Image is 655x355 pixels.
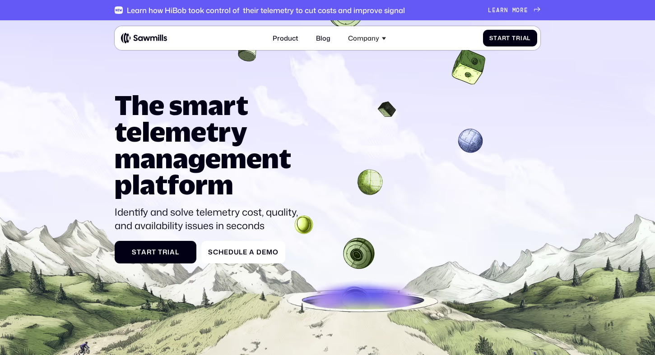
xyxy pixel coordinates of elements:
[493,35,497,41] span: t
[492,7,496,14] span: e
[496,7,500,14] span: a
[512,35,516,41] span: T
[268,29,303,47] a: Product
[167,248,170,256] span: i
[262,248,266,256] span: e
[141,248,147,256] span: a
[115,92,305,198] h1: The smart telemetry management platform
[489,35,493,41] span: S
[132,248,137,256] span: S
[483,30,537,46] a: StartTrial
[504,7,508,14] span: n
[488,7,540,14] a: Learnmore
[234,248,239,256] span: u
[243,248,247,256] span: e
[512,7,516,14] span: m
[256,248,262,256] span: D
[208,248,213,256] span: S
[500,7,504,14] span: r
[115,241,196,263] a: StartTrial
[266,248,273,256] span: m
[228,248,234,256] span: d
[520,7,524,14] span: r
[344,29,391,47] div: Company
[520,35,523,41] span: i
[348,34,379,42] div: Company
[249,248,255,256] span: a
[502,35,506,41] span: r
[152,248,156,256] span: t
[158,248,163,256] span: T
[201,241,285,263] a: ScheduleaDemo
[273,248,279,256] span: o
[516,35,520,41] span: r
[488,7,492,14] span: L
[218,248,224,256] span: h
[163,248,167,256] span: r
[524,7,528,14] span: e
[175,248,179,256] span: l
[516,7,520,14] span: o
[224,248,228,256] span: e
[170,248,175,256] span: a
[147,248,152,256] span: r
[506,35,510,41] span: t
[213,248,218,256] span: c
[311,29,335,47] a: Blog
[527,35,530,41] span: l
[115,205,305,233] p: Identify and solve telemetry cost, quality, and availability issues in seconds
[523,35,527,41] span: a
[137,248,141,256] span: t
[127,6,405,15] div: Learn how HiBob took control of their telemetry to cut costs and improve signal
[497,35,502,41] span: a
[239,248,243,256] span: l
